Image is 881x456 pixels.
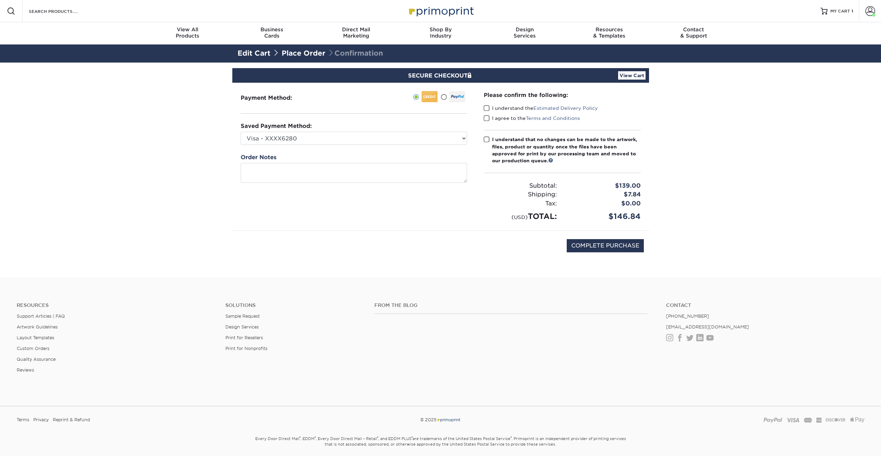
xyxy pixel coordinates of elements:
[510,436,512,439] sup: ®
[314,26,398,39] div: Marketing
[230,26,314,39] div: Cards
[666,313,709,319] a: [PHONE_NUMBER]
[562,211,646,222] div: $146.84
[298,415,584,425] div: © 2025
[282,49,325,57] a: Place Order
[408,72,473,79] span: SECURE CHECKOUT
[225,302,364,308] h4: Solutions
[33,415,49,425] a: Privacy
[666,324,749,329] a: [EMAIL_ADDRESS][DOMAIN_NAME]
[17,313,65,319] a: Support Articles | FAQ
[567,22,651,44] a: Resources& Templates
[398,26,483,33] span: Shop By
[225,324,259,329] a: Design Services
[651,26,736,39] div: & Support
[17,415,29,425] a: Terms
[412,436,413,439] sup: ®
[327,49,383,57] span: Confirmation
[437,417,461,422] img: Primoprint
[146,26,230,39] div: Products
[479,211,562,222] div: TOTAL:
[483,26,567,33] span: Design
[315,436,316,439] sup: ®
[484,91,641,99] div: Please confirm the following:
[567,239,644,252] input: COMPLETE PURCHASE
[241,122,312,130] label: Saved Payment Method:
[238,49,271,57] a: Edit Cart
[241,95,309,101] h3: Payment Method:
[830,8,850,14] span: MY CART
[225,313,260,319] a: Sample Request
[526,115,580,121] a: Terms and Conditions
[483,22,567,44] a: DesignServices
[483,26,567,39] div: Services
[299,436,300,439] sup: ®
[651,26,736,33] span: Contact
[406,3,475,18] img: Primoprint
[562,181,646,190] div: $139.00
[17,302,215,308] h4: Resources
[479,199,562,208] div: Tax:
[17,324,58,329] a: Artwork Guidelines
[28,7,96,15] input: SEARCH PRODUCTS.....
[17,335,54,340] a: Layout Templates
[851,9,853,14] span: 1
[230,26,314,33] span: Business
[618,71,646,80] a: View Cart
[314,26,398,33] span: Direct Mail
[17,367,34,373] a: Reviews
[146,26,230,33] span: View All
[492,136,641,164] div: I understand that no changes can be made to the artwork, files, product or quantity once the file...
[53,415,90,425] a: Reprint & Refund
[533,105,598,111] a: Estimated Delivery Policy
[512,214,528,220] small: (USD)
[484,105,598,112] label: I understand the
[374,302,648,308] h4: From the Blog
[230,22,314,44] a: BusinessCards
[225,346,267,351] a: Print for Nonprofits
[17,357,56,362] a: Quality Assurance
[398,26,483,39] div: Industry
[567,26,651,39] div: & Templates
[225,335,263,340] a: Print for Resellers
[479,181,562,190] div: Subtotal:
[484,115,580,122] label: I agree to the
[377,436,378,439] sup: ®
[562,199,646,208] div: $0.00
[314,22,398,44] a: Direct MailMarketing
[479,190,562,199] div: Shipping:
[666,302,864,308] a: Contact
[398,22,483,44] a: Shop ByIndustry
[146,22,230,44] a: View AllProducts
[567,26,651,33] span: Resources
[651,22,736,44] a: Contact& Support
[17,346,49,351] a: Custom Orders
[562,190,646,199] div: $7.84
[241,153,276,162] label: Order Notes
